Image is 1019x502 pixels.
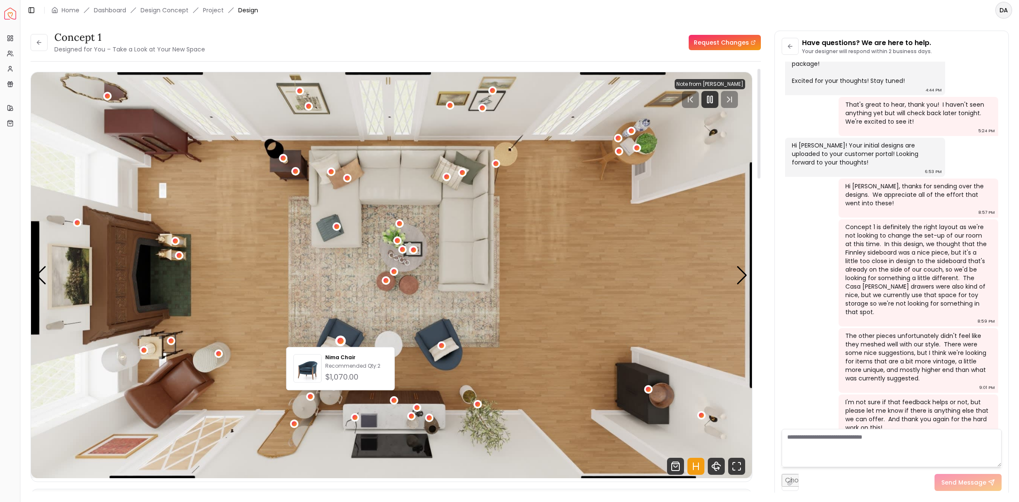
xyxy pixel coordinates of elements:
a: Request Changes [689,35,761,50]
div: Concept 1 is definitely the right layout as we're not looking to change the set-up of our room at... [845,223,990,316]
div: 9:01 PM [979,383,995,392]
div: 1 / 6 [31,72,752,478]
a: Nima ChairNima ChairRecommended Qty:2$1,070.00 [293,354,388,383]
nav: breadcrumb [51,6,258,14]
li: Design Concept [141,6,189,14]
p: Your designer will respond within 2 business days. [802,48,932,55]
span: Design [238,6,258,14]
div: Previous slide [35,266,47,285]
div: 5:24 PM [978,127,995,135]
div: $1,070.00 [325,371,388,383]
p: Nima Chair [325,354,388,361]
a: Spacejoy [4,8,16,20]
svg: Hotspots Toggle [687,458,704,475]
div: I'm not sure if that feedback helps or not, but please let me know if there is anything else that... [845,398,990,432]
p: Recommended Qty: 2 [325,363,388,369]
small: Designed for You – Take a Look at Your New Space [54,45,205,54]
svg: Pause [705,94,715,105]
div: 6:53 PM [925,167,942,176]
div: The other pieces unfortunately didn't feel like they meshed well with our style. There were some ... [845,332,990,383]
img: Nima Chair [294,356,321,384]
a: Home [62,6,79,14]
span: DA [996,3,1011,18]
svg: Fullscreen [728,458,745,475]
div: That's great to hear, thank you! I haven't seen anything yet but will check back later tonight. W... [845,100,990,126]
div: 8:57 PM [978,208,995,217]
div: Hi [PERSON_NAME]! Your initial designs are uploaded to your customer portal! Looking forward to y... [792,141,937,167]
div: Hi [PERSON_NAME], thanks for sending over the designs. We appreciate all of the effort that went ... [845,182,990,207]
img: Design Render 1 [31,72,752,478]
div: 8:59 PM [977,317,995,326]
img: Spacejoy Logo [4,8,16,20]
div: 4:44 PM [926,86,942,94]
p: Have questions? We are here to help. [802,38,932,48]
div: Carousel [31,72,752,478]
a: Project [203,6,224,14]
button: DA [995,2,1012,19]
svg: Shop Products from this design [667,458,684,475]
svg: 360 View [708,458,725,475]
div: Next slide [736,266,748,285]
a: Dashboard [94,6,126,14]
h3: Concept 1 [54,31,205,44]
div: Note from [PERSON_NAME] [675,79,745,89]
